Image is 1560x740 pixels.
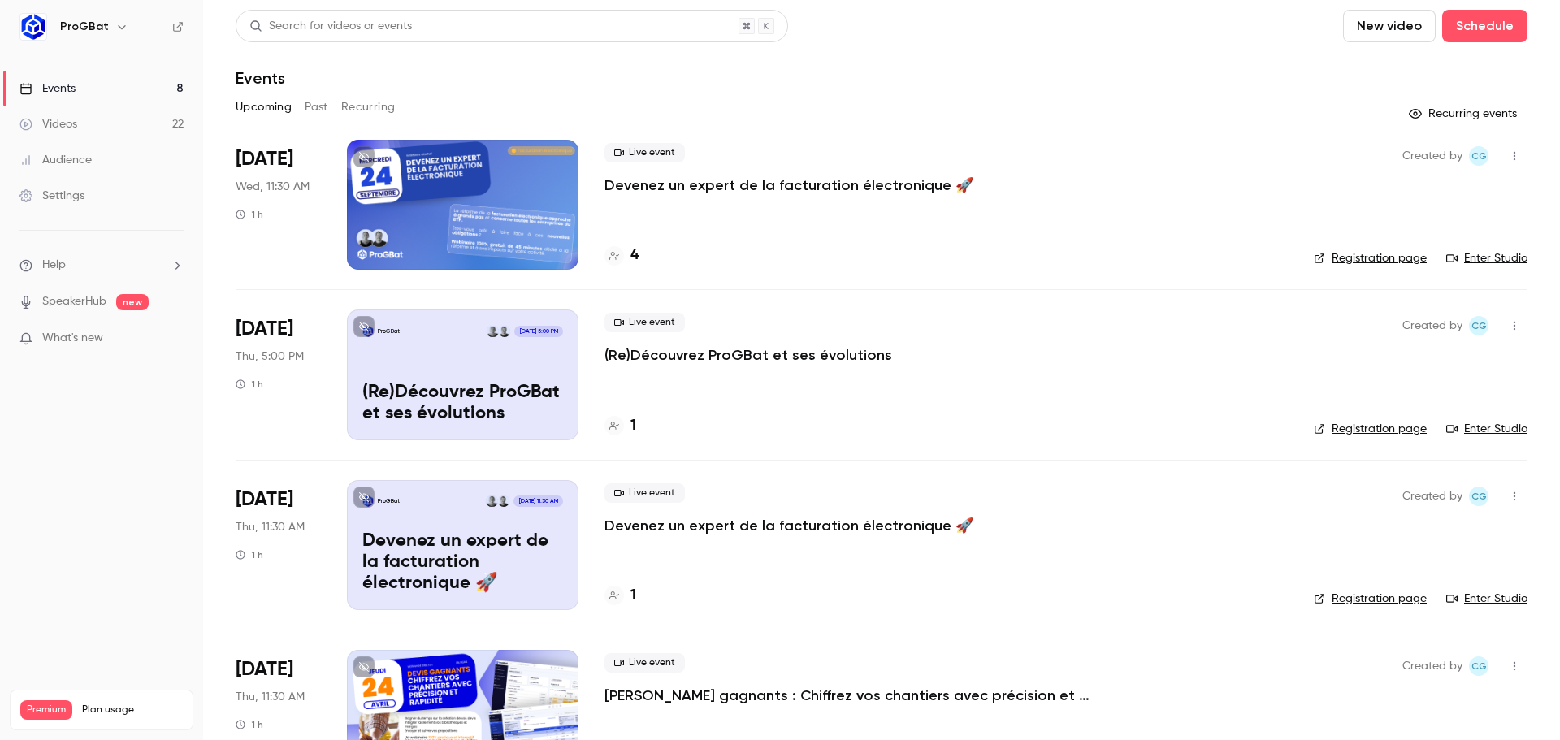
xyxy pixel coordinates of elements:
[514,326,562,337] span: [DATE] 5:00 PM
[236,656,293,682] span: [DATE]
[116,294,149,310] span: new
[498,495,509,507] img: Charles Gallard
[1471,316,1487,335] span: CG
[1469,316,1488,335] span: Charles Gallard
[362,531,563,594] p: Devenez un expert de la facturation électronique 🚀
[378,497,400,505] p: ProGBat
[1442,10,1527,42] button: Schedule
[236,718,263,731] div: 1 h
[1314,421,1427,437] a: Registration page
[20,14,46,40] img: ProGBat
[19,188,84,204] div: Settings
[604,345,892,365] a: (Re)Découvrez ProGBat et ses évolutions
[19,152,92,168] div: Audience
[236,208,263,221] div: 1 h
[499,326,510,337] img: Charles Gallard
[341,94,396,120] button: Recurring
[630,585,636,607] h4: 1
[1402,146,1462,166] span: Created by
[236,94,292,120] button: Upcoming
[1469,487,1488,506] span: Charles Gallard
[1402,101,1527,127] button: Recurring events
[604,245,639,266] a: 4
[236,68,285,88] h1: Events
[1469,656,1488,676] span: Charles Gallard
[249,18,412,35] div: Search for videos or events
[1446,591,1527,607] a: Enter Studio
[42,293,106,310] a: SpeakerHub
[164,331,184,346] iframe: Noticeable Trigger
[1314,591,1427,607] a: Registration page
[236,378,263,391] div: 1 h
[236,480,321,610] div: Oct 30 Thu, 11:30 AM (Europe/Paris)
[305,94,328,120] button: Past
[19,80,76,97] div: Events
[19,116,77,132] div: Videos
[347,309,578,439] a: (Re)Découvrez ProGBat et ses évolutionsProGBatCharles GallardElodie Lecocq[DATE] 5:00 PM(Re)Décou...
[513,495,562,507] span: [DATE] 11:30 AM
[630,415,636,437] h4: 1
[236,140,321,270] div: Sep 24 Wed, 11:30 AM (Europe/Paris)
[604,143,685,162] span: Live event
[1402,656,1462,676] span: Created by
[60,19,109,35] h6: ProGBat
[1471,146,1487,166] span: CG
[1343,10,1436,42] button: New video
[1471,487,1487,506] span: CG
[362,383,563,425] p: (Re)Découvrez ProGBat et ses évolutions
[236,348,304,365] span: Thu, 5:00 PM
[1314,250,1427,266] a: Registration page
[487,326,498,337] img: Elodie Lecocq
[82,703,183,716] span: Plan usage
[378,327,400,335] p: ProGBat
[42,257,66,274] span: Help
[236,519,305,535] span: Thu, 11:30 AM
[604,415,636,437] a: 1
[236,689,305,705] span: Thu, 11:30 AM
[1402,487,1462,506] span: Created by
[42,330,103,347] span: What's new
[1446,250,1527,266] a: Enter Studio
[1402,316,1462,335] span: Created by
[236,487,293,513] span: [DATE]
[486,495,497,507] img: Elodie Lecocq
[604,313,685,332] span: Live event
[604,175,973,195] a: Devenez un expert de la facturation électronique 🚀
[604,516,973,535] a: Devenez un expert de la facturation électronique 🚀
[604,585,636,607] a: 1
[1471,656,1487,676] span: CG
[236,309,321,439] div: Oct 2 Thu, 5:00 PM (Europe/Paris)
[236,316,293,342] span: [DATE]
[630,245,639,266] h4: 4
[20,700,72,720] span: Premium
[19,257,184,274] li: help-dropdown-opener
[604,653,685,673] span: Live event
[347,480,578,610] a: Devenez un expert de la facturation électronique 🚀ProGBatCharles GallardElodie Lecocq[DATE] 11:30...
[604,483,685,503] span: Live event
[604,686,1092,705] a: [PERSON_NAME] gagnants : Chiffrez vos chantiers avec précision et rapidité
[236,146,293,172] span: [DATE]
[1469,146,1488,166] span: Charles Gallard
[236,179,310,195] span: Wed, 11:30 AM
[1446,421,1527,437] a: Enter Studio
[236,548,263,561] div: 1 h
